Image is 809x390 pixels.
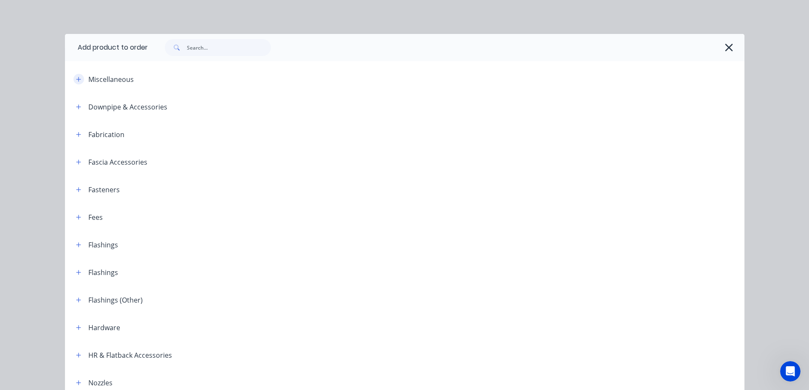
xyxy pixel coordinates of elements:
div: Fabrication [88,129,124,140]
div: Hardware [88,323,120,333]
iframe: Intercom live chat [780,361,801,382]
div: Flashings (Other) [88,295,143,305]
div: Flashings [88,240,118,250]
div: Miscellaneous [88,74,134,84]
div: Fasteners [88,185,120,195]
div: HR & Flatback Accessories [88,350,172,360]
div: Flashings [88,267,118,278]
div: Nozzles [88,378,113,388]
div: Fees [88,212,103,222]
input: Search... [187,39,271,56]
div: Add product to order [65,34,148,61]
div: Downpipe & Accessories [88,102,167,112]
div: Fascia Accessories [88,157,147,167]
